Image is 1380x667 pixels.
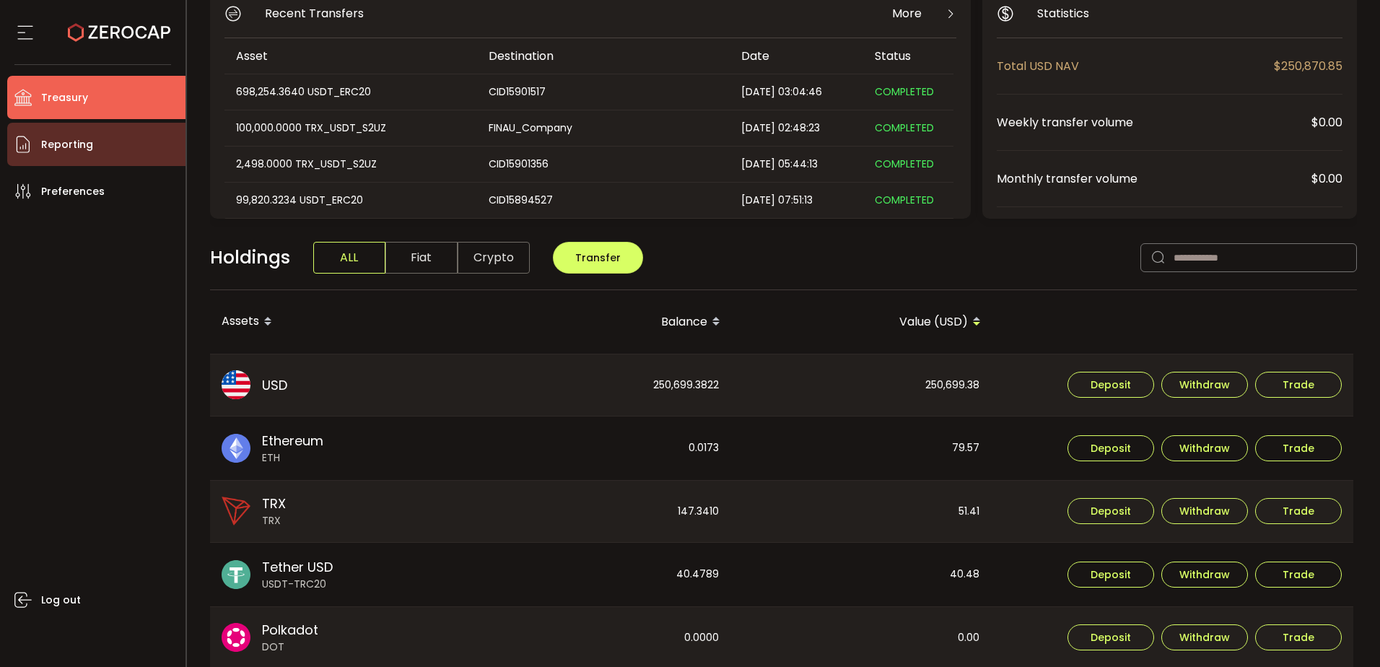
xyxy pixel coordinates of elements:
[458,242,530,274] span: Crypto
[730,84,863,100] div: [DATE] 03:04:46
[997,113,1311,131] span: Weekly transfer volume
[222,623,250,652] img: dot_portfolio.svg
[262,620,318,640] span: Polkadot
[875,193,934,207] span: COMPLETED
[262,431,323,450] span: Ethereum
[1067,498,1154,524] button: Deposit
[224,156,476,173] div: 2,498.0000 TRX_USDT_S2UZ
[863,48,953,64] div: Status
[1255,624,1342,650] button: Trade
[210,244,290,271] span: Holdings
[1283,570,1314,580] span: Trade
[730,156,863,173] div: [DATE] 05:44:13
[1179,632,1230,642] span: Withdraw
[553,242,643,274] button: Transfer
[575,250,621,265] span: Transfer
[262,494,286,513] span: TRX
[892,4,922,22] span: More
[262,450,323,466] span: ETH
[1179,506,1230,516] span: Withdraw
[262,557,333,577] span: Tether USD
[1161,562,1248,588] button: Withdraw
[997,170,1311,188] span: Monthly transfer volume
[1161,624,1248,650] button: Withdraw
[210,310,471,334] div: Assets
[1091,506,1131,516] span: Deposit
[222,370,250,399] img: usd_portfolio.svg
[732,543,991,606] div: 40.48
[222,497,250,526] img: trx_portfolio.png
[730,120,863,136] div: [DATE] 02:48:23
[224,84,476,100] div: 698,254.3640 USDT_ERC20
[262,375,287,395] span: USD
[1067,562,1154,588] button: Deposit
[41,181,105,202] span: Preferences
[1067,372,1154,398] button: Deposit
[732,310,992,334] div: Value (USD)
[1255,562,1342,588] button: Trade
[471,481,730,543] div: 147.3410
[1311,113,1342,131] span: $0.00
[1179,380,1230,390] span: Withdraw
[730,48,863,64] div: Date
[1161,498,1248,524] button: Withdraw
[477,120,728,136] div: FINAU_Company
[1037,4,1089,22] span: Statistics
[477,48,730,64] div: Destination
[224,120,476,136] div: 100,000.0000 TRX_USDT_S2UZ
[1091,570,1131,580] span: Deposit
[477,192,728,209] div: CID15894527
[1255,435,1342,461] button: Trade
[875,84,934,99] span: COMPLETED
[262,577,333,592] span: USDT-TRC20
[224,192,476,209] div: 99,820.3234 USDT_ERC20
[41,590,81,611] span: Log out
[1274,57,1342,75] span: $250,870.85
[1308,598,1380,667] iframe: Chat Widget
[224,48,477,64] div: Asset
[471,543,730,606] div: 40.4789
[1283,443,1314,453] span: Trade
[1091,632,1131,642] span: Deposit
[477,84,728,100] div: CID15901517
[1161,435,1248,461] button: Withdraw
[385,242,458,274] span: Fiat
[1283,380,1314,390] span: Trade
[1091,443,1131,453] span: Deposit
[262,640,318,655] span: DOT
[1161,372,1248,398] button: Withdraw
[41,134,93,155] span: Reporting
[1255,372,1342,398] button: Trade
[997,57,1274,75] span: Total USD NAV
[732,481,991,543] div: 51.41
[262,513,286,528] span: TRX
[730,192,863,209] div: [DATE] 07:51:13
[732,417,991,480] div: 79.57
[1179,443,1230,453] span: Withdraw
[477,156,728,173] div: CID15901356
[1067,624,1154,650] button: Deposit
[1283,632,1314,642] span: Trade
[1067,435,1154,461] button: Deposit
[1255,498,1342,524] button: Trade
[1311,170,1342,188] span: $0.00
[875,157,934,171] span: COMPLETED
[222,560,250,589] img: usdt_portfolio.svg
[732,354,991,417] div: 250,699.38
[471,417,730,480] div: 0.0173
[1179,570,1230,580] span: Withdraw
[222,434,250,463] img: eth_portfolio.svg
[471,354,730,417] div: 250,699.3822
[875,121,934,135] span: COMPLETED
[1283,506,1314,516] span: Trade
[471,310,732,334] div: Balance
[313,242,385,274] span: ALL
[1091,380,1131,390] span: Deposit
[41,87,88,108] span: Treasury
[265,4,364,22] span: Recent Transfers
